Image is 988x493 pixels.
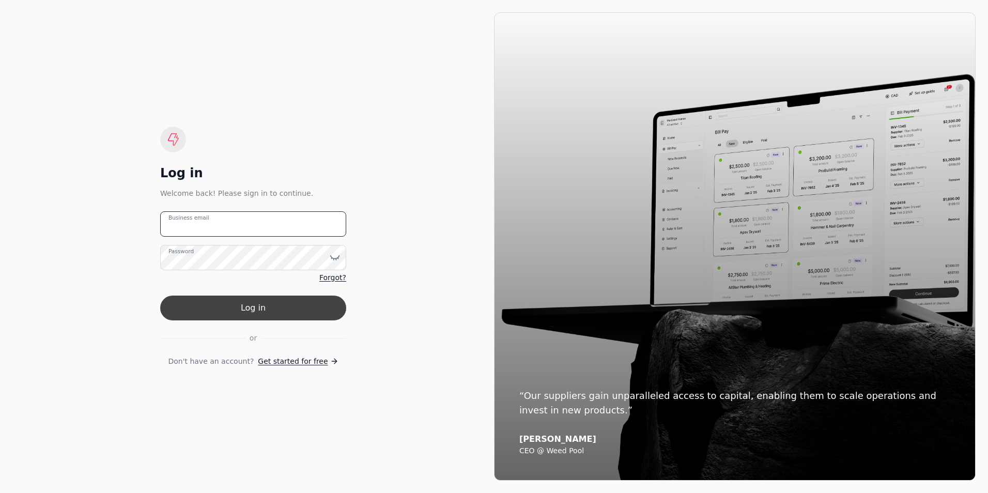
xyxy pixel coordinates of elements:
[168,356,254,367] span: Don't have an account?
[160,188,346,199] div: Welcome back! Please sign in to continue.
[258,356,338,367] a: Get started for free
[519,446,950,456] div: CEO @ Weed Pool
[519,389,950,418] div: “Our suppliers gain unparalleled access to capital, enabling them to scale operations and invest ...
[160,296,346,320] button: Log in
[319,272,346,283] a: Forgot?
[168,247,194,255] label: Password
[250,333,257,344] span: or
[519,434,950,444] div: [PERSON_NAME]
[168,213,209,222] label: Business email
[258,356,328,367] span: Get started for free
[160,165,346,181] div: Log in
